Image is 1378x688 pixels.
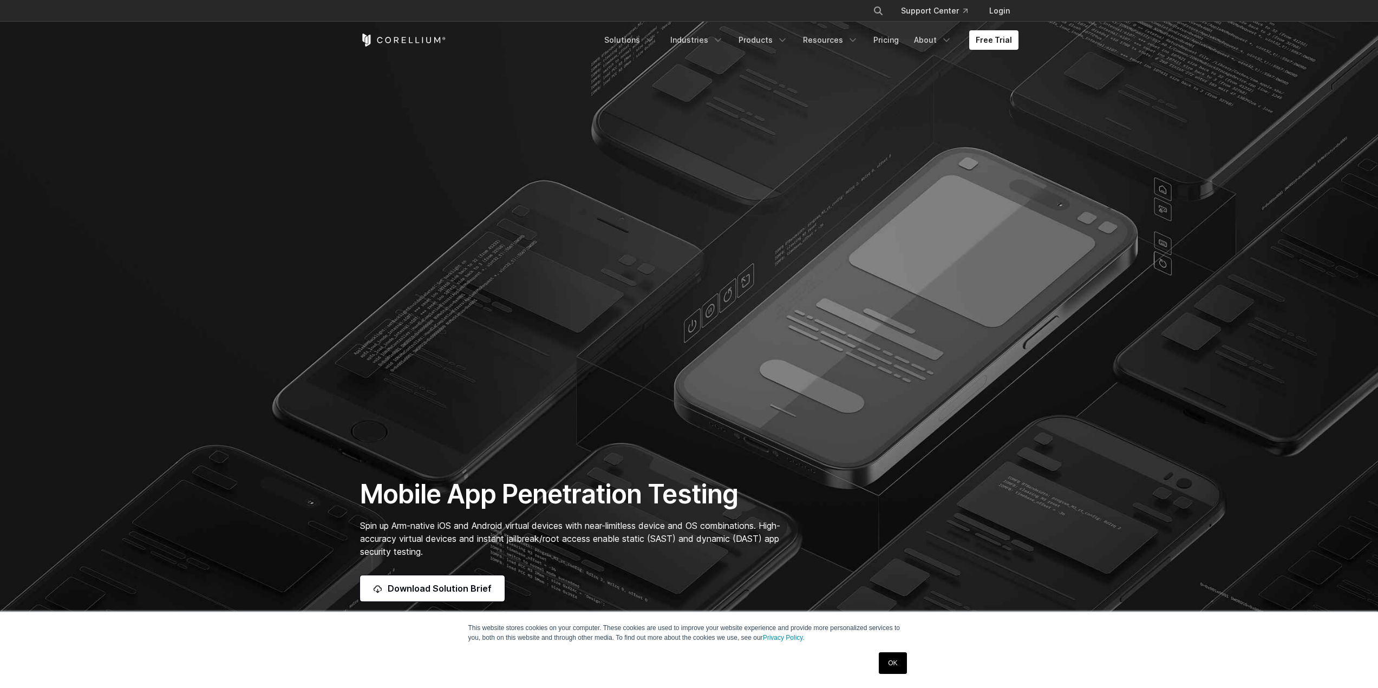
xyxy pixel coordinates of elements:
[360,520,780,557] span: Spin up Arm-native iOS and Android virtual devices with near-limitless device and OS combinations...
[868,1,888,21] button: Search
[867,30,905,50] a: Pricing
[981,1,1018,21] a: Login
[598,30,1018,50] div: Navigation Menu
[892,1,976,21] a: Support Center
[598,30,662,50] a: Solutions
[907,30,958,50] a: About
[388,582,492,595] span: Download Solution Brief
[360,478,792,510] h1: Mobile App Penetration Testing
[860,1,1018,21] div: Navigation Menu
[732,30,794,50] a: Products
[796,30,865,50] a: Resources
[664,30,730,50] a: Industries
[763,634,805,641] a: Privacy Policy.
[360,34,446,47] a: Corellium Home
[468,623,910,643] p: This website stores cookies on your computer. These cookies are used to improve your website expe...
[360,575,505,601] a: Download Solution Brief
[879,652,906,674] a: OK
[969,30,1018,50] a: Free Trial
